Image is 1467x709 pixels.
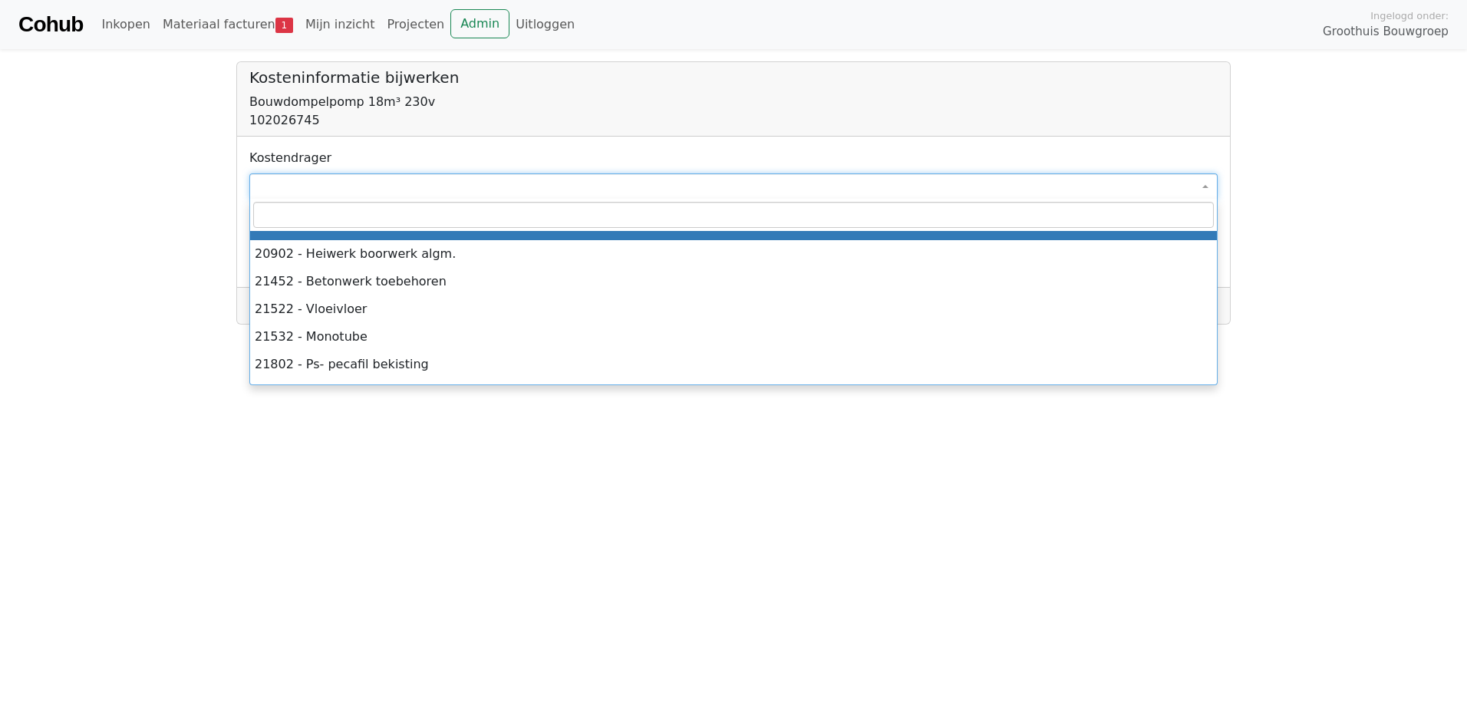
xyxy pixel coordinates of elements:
[18,6,83,43] a: Cohub
[250,295,1217,323] li: 21522 - Vloeivloer
[95,9,156,40] a: Inkopen
[249,111,1218,130] div: 102026745
[1323,23,1449,41] span: Groothuis Bouwgroep
[249,149,331,167] label: Kostendrager
[249,68,1218,87] h5: Kosteninformatie bijwerken
[249,93,1218,111] div: Bouwdompelpomp 18m³ 230v
[250,351,1217,378] li: 21802 - Ps- pecafil bekisting
[381,9,450,40] a: Projecten
[450,9,509,38] a: Admin
[250,240,1217,268] li: 20902 - Heiwerk boorwerk algm.
[250,378,1217,406] li: 21852 - Doorvoeringen en sparingen
[1370,8,1449,23] span: Ingelogd onder:
[157,9,299,40] a: Materiaal facturen1
[509,9,581,40] a: Uitloggen
[275,18,293,33] span: 1
[250,323,1217,351] li: 21532 - Monotube
[299,9,381,40] a: Mijn inzicht
[250,268,1217,295] li: 21452 - Betonwerk toebehoren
